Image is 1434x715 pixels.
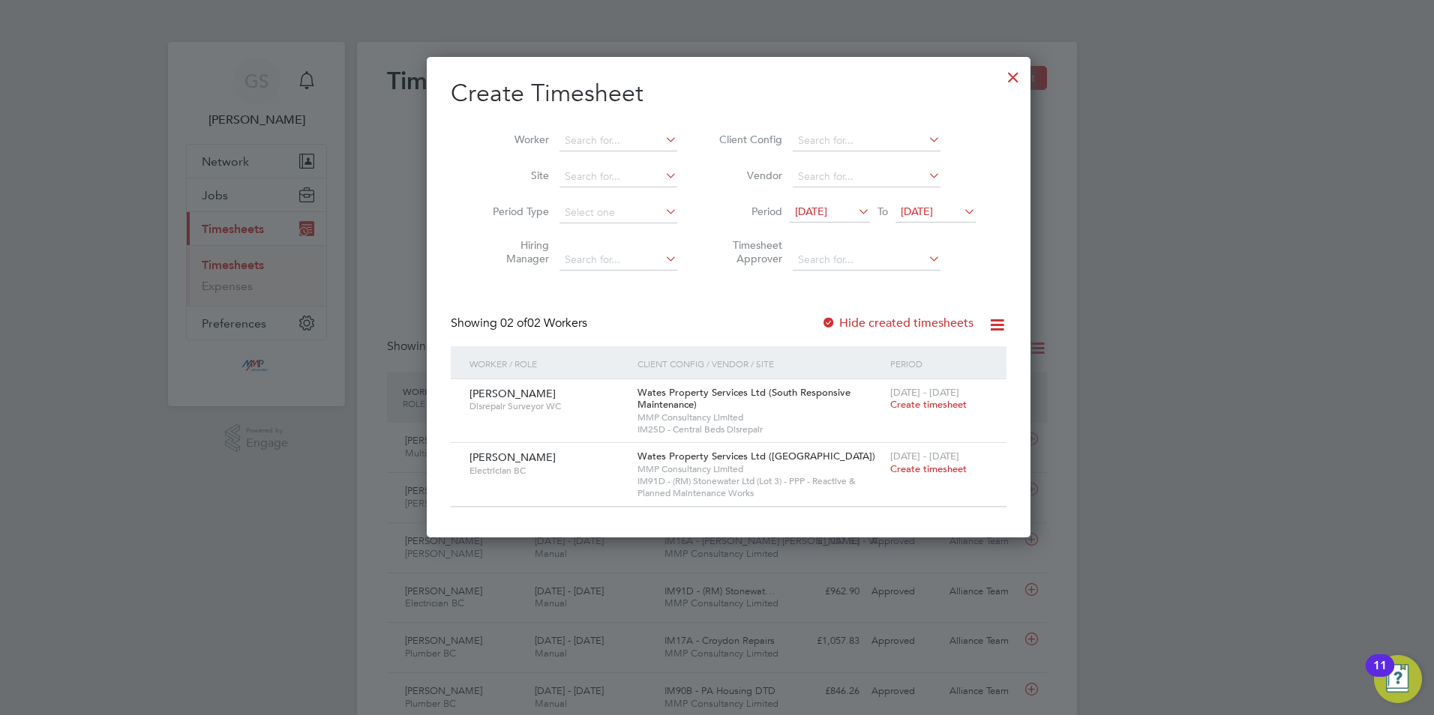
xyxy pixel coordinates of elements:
div: Client Config / Vendor / Site [634,346,886,381]
input: Search for... [793,130,940,151]
div: 11 [1373,666,1387,685]
span: [DATE] [901,205,933,218]
input: Search for... [793,250,940,271]
label: Hiring Manager [481,238,549,265]
span: Create timesheet [890,398,967,411]
label: Vendor [715,169,782,182]
span: [PERSON_NAME] [469,387,556,400]
div: Period [886,346,991,381]
input: Search for... [559,166,677,187]
span: [DATE] - [DATE] [890,386,959,399]
label: Timesheet Approver [715,238,782,265]
span: To [873,202,892,221]
label: Period [715,205,782,218]
span: MMP Consultancy Limited [637,463,882,475]
label: Hide created timesheets [821,316,973,331]
label: Site [481,169,549,182]
input: Select one [559,202,677,223]
span: [PERSON_NAME] [469,450,556,464]
span: [DATE] - [DATE] [890,450,959,462]
input: Search for... [559,130,677,151]
span: Wates Property Services Ltd ([GEOGRAPHIC_DATA]) [637,450,875,462]
label: Period Type [481,205,549,218]
span: Create timesheet [890,462,967,475]
div: Worker / Role [466,346,634,381]
button: Open Resource Center, 11 new notifications [1374,655,1422,703]
span: Electrician BC [469,465,626,477]
span: IM25D - Central Beds Disrepair [637,423,882,435]
span: MMP Consultancy Limited [637,411,882,423]
span: Wates Property Services Ltd (South Responsive Maintenance) [637,386,850,411]
span: Disrepair Surveyor WC [469,400,626,412]
label: Client Config [715,133,782,146]
span: 02 Workers [500,316,587,331]
div: Showing [451,316,590,331]
h2: Create Timesheet [451,78,1006,109]
input: Search for... [559,250,677,271]
input: Search for... [793,166,940,187]
label: Worker [481,133,549,146]
span: [DATE] [795,205,827,218]
span: 02 of [500,316,527,331]
span: IM91D - (RM) Stonewater Ltd (Lot 3) - PPP - Reactive & Planned Maintenance Works [637,475,882,498]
